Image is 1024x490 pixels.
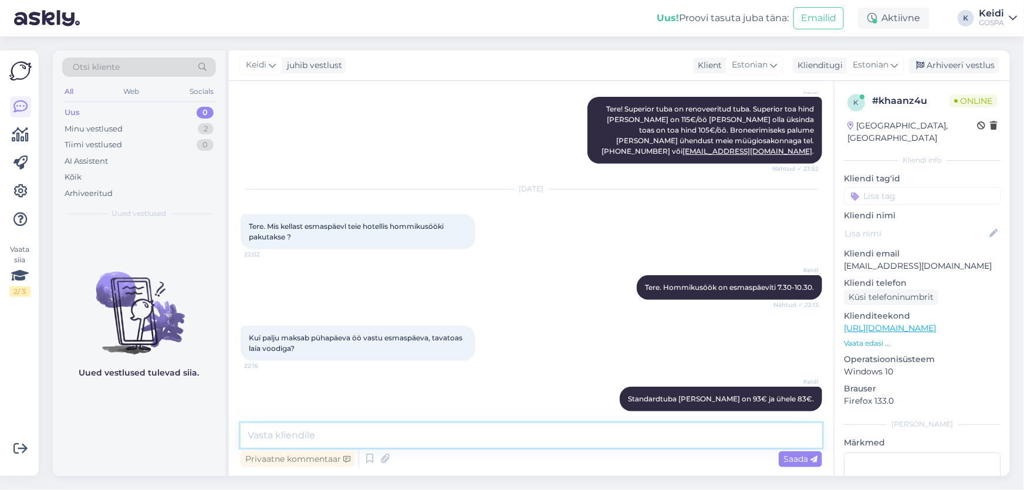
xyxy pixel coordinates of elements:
[657,12,679,23] b: Uus!
[9,244,31,297] div: Vaata siia
[244,250,288,259] span: 22:02
[53,251,225,356] img: No chats
[854,98,859,107] span: k
[872,94,949,108] div: # khaanz4u
[282,59,342,72] div: juhib vestlust
[979,18,1004,28] div: GOSPA
[844,310,1001,322] p: Klienditeekond
[732,59,768,72] span: Estonian
[187,84,216,99] div: Socials
[65,123,123,135] div: Minu vestlused
[844,227,987,240] input: Lisa nimi
[197,139,214,151] div: 0
[949,94,997,107] span: Online
[241,451,355,467] div: Privaatne kommentaar
[844,419,1001,430] div: [PERSON_NAME]
[65,188,113,200] div: Arhiveeritud
[112,208,167,219] span: Uued vestlused
[65,107,80,119] div: Uus
[783,454,817,464] span: Saada
[65,156,108,167] div: AI Assistent
[844,289,938,305] div: Küsi telefoninumbrit
[847,120,977,144] div: [GEOGRAPHIC_DATA], [GEOGRAPHIC_DATA]
[628,394,814,403] span: Standardtuba [PERSON_NAME] on 93€ ja ühele 83€.
[249,222,445,241] span: Tere. Mis kellast esmaspäevl teie hotellis hommikusööki pakutakse ?
[793,59,843,72] div: Klienditugi
[844,338,1001,349] p: Vaata edasi ...
[844,187,1001,205] input: Lisa tag
[858,8,930,29] div: Aktiivne
[197,107,214,119] div: 0
[79,367,200,379] p: Uued vestlused tulevad siia.
[601,104,816,156] span: Tere! Superior tuba on renoveeritud tuba. Superior toa hind [PERSON_NAME] on 115€/öö [PERSON_NAME...
[198,123,214,135] div: 2
[958,10,974,26] div: K
[62,84,76,99] div: All
[657,11,789,25] div: Proovi tasuta juba täna:
[773,300,819,309] span: Nähtud ✓ 22:13
[244,361,288,370] span: 22:16
[65,171,82,183] div: Kõik
[844,437,1001,449] p: Märkmed
[844,353,1001,366] p: Operatsioonisüsteem
[844,383,1001,395] p: Brauser
[682,147,812,156] a: [EMAIL_ADDRESS][DOMAIN_NAME]
[772,164,819,173] span: Nähtud ✓ 23:52
[9,60,32,82] img: Askly Logo
[844,260,1001,272] p: [EMAIL_ADDRESS][DOMAIN_NAME]
[693,59,722,72] div: Klient
[844,395,1001,407] p: Firefox 133.0
[775,377,819,386] span: Keidi
[844,209,1001,222] p: Kliendi nimi
[241,184,822,194] div: [DATE]
[121,84,142,99] div: Web
[246,59,266,72] span: Keidi
[9,286,31,297] div: 2 / 3
[844,248,1001,260] p: Kliendi email
[844,323,936,333] a: [URL][DOMAIN_NAME]
[979,9,1004,18] div: Keidi
[793,7,844,29] button: Emailid
[844,366,1001,378] p: Windows 10
[645,283,814,292] span: Tere. Hommikusöök on esmaspäeviti 7.30-10.30.
[844,173,1001,185] p: Kliendi tag'id
[844,277,1001,289] p: Kliendi telefon
[775,412,819,421] span: 22:26
[775,266,819,275] span: Keidi
[73,61,120,73] span: Otsi kliente
[844,155,1001,165] div: Kliendi info
[909,58,999,73] div: Arhiveeri vestlus
[979,9,1017,28] a: KeidiGOSPA
[853,59,888,72] span: Estonian
[249,333,464,353] span: Kui palju maksab pühapäeva öö vastu esmaspäeva, tavatoas laia voodiga?
[65,139,122,151] div: Tiimi vestlused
